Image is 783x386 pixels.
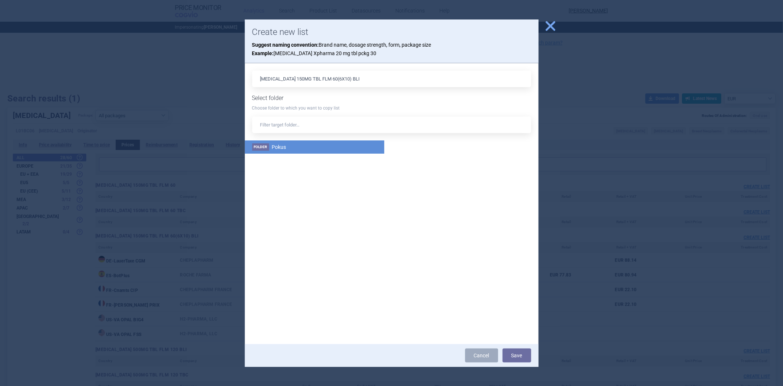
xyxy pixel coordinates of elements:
[252,42,319,48] strong: Suggest naming convention:
[252,27,531,37] h1: Create new list
[465,349,498,362] a: Cancel
[272,144,286,150] span: Pokus
[252,50,274,56] strong: Example:
[252,143,269,151] span: Folder
[503,349,531,362] button: Save
[252,94,531,101] h1: Select folder
[252,71,531,87] input: List name
[252,105,531,111] p: Choose folder to which you want to copy list
[252,41,531,57] p: Brand name, dosage strength, form, package size [MEDICAL_DATA] Xpharma 20 mg tbl pckg 30
[252,117,531,133] input: Filter target folder…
